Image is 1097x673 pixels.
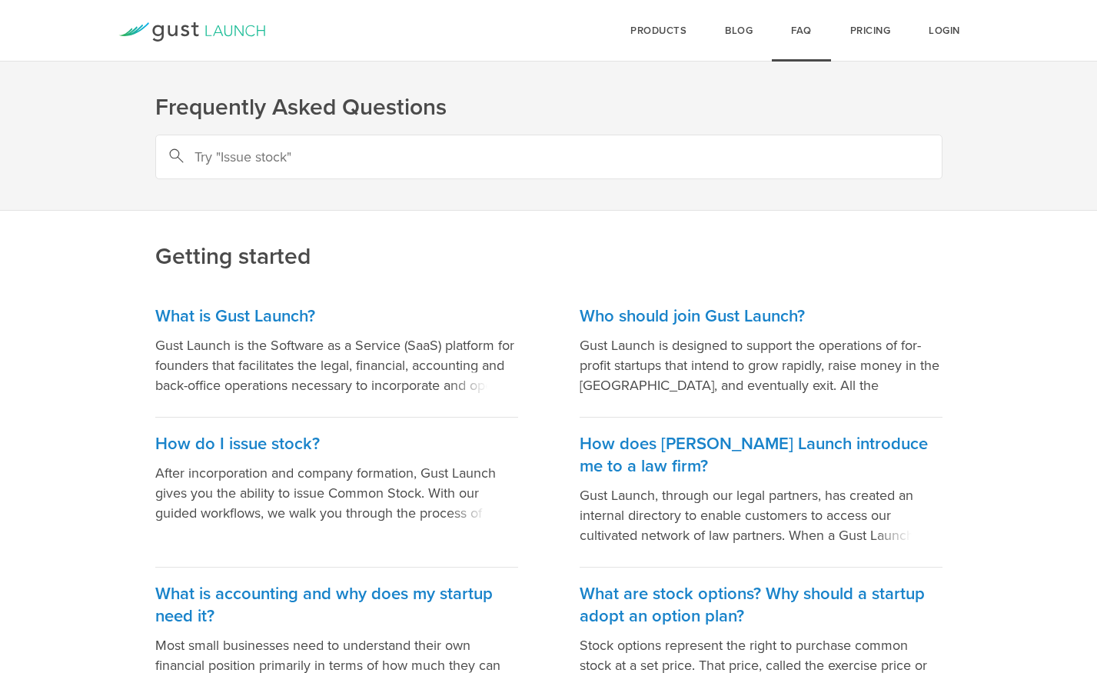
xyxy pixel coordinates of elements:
[580,485,942,545] p: Gust Launch, through our legal partners, has created an internal directory to enable customers to...
[155,92,942,123] h1: Frequently Asked Questions
[155,418,518,568] a: How do I issue stock? After incorporation and company formation, Gust Launch gives you the abilit...
[155,305,518,328] h3: What is Gust Launch?
[155,138,942,272] h2: Getting started
[580,290,942,418] a: Who should join Gust Launch? Gust Launch is designed to support the operations of for-profit star...
[155,583,518,628] h3: What is accounting and why does my startup need it?
[155,290,518,418] a: What is Gust Launch? Gust Launch is the Software as a Service (SaaS) platform for founders that f...
[155,433,518,455] h3: How do I issue stock?
[155,135,942,179] input: Try "Issue stock"
[580,433,942,478] h3: How does [PERSON_NAME] Launch introduce me to a law firm?
[580,583,942,628] h3: What are stock options? Why should a startup adopt an option plan?
[155,463,518,523] p: After incorporation and company formation, Gust Launch gives you the ability to issue Common Stoc...
[155,335,518,395] p: Gust Launch is the Software as a Service (SaaS) platform for founders that facilitates the legal,...
[580,305,942,328] h3: Who should join Gust Launch?
[580,418,942,568] a: How does [PERSON_NAME] Launch introduce me to a law firm? Gust Launch, through our legal partners...
[580,335,942,395] p: Gust Launch is designed to support the operations of for-profit startups that intend to grow rapi...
